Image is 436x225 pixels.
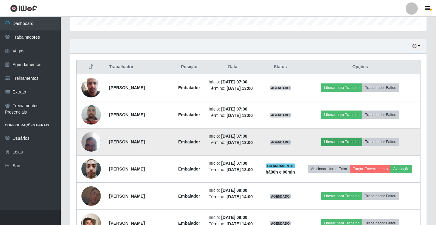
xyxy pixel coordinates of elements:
button: Liberar para Trabalho [321,192,362,200]
button: Avaliação [390,165,412,173]
th: Data [205,60,261,74]
button: Trabalhador Faltou [362,111,399,119]
span: AGENDADO [270,140,291,145]
li: Início: [209,214,257,221]
span: EM ANDAMENTO [266,163,295,168]
button: Liberar para Trabalho [321,83,362,92]
button: Trabalhador Faltou [362,138,399,146]
span: AGENDADO [270,86,291,90]
button: Trabalhador Faltou [362,192,399,200]
li: Início: [209,79,257,85]
button: Liberar para Trabalho [321,111,362,119]
strong: [PERSON_NAME] [109,139,145,144]
strong: Embalador [178,112,200,117]
li: Término: [209,194,257,200]
strong: [PERSON_NAME] [109,194,145,199]
time: [DATE] 07:00 [221,161,247,166]
strong: Embalador [178,85,200,90]
button: Forçar Encerramento [350,165,391,173]
img: 1745843945427.jpeg [81,70,101,105]
img: 1690769088770.jpeg [81,179,101,213]
img: 1722619557508.jpeg [81,129,101,155]
button: Liberar para Trabalho [321,138,362,146]
span: AGENDADO [270,194,291,199]
time: [DATE] 13:00 [227,167,253,172]
time: [DATE] 13:00 [227,113,253,118]
th: Opções [300,60,421,74]
th: Trabalhador [105,60,173,74]
img: 1742686144384.jpeg [81,156,101,182]
strong: Embalador [178,167,200,171]
strong: Embalador [178,194,200,199]
button: Trabalhador Faltou [362,83,399,92]
li: Término: [209,85,257,92]
th: Status [260,60,300,74]
strong: [PERSON_NAME] [109,112,145,117]
strong: [PERSON_NAME] [109,85,145,90]
li: Término: [209,112,257,119]
li: Término: [209,139,257,146]
li: Início: [209,106,257,112]
th: Posição [173,60,205,74]
time: [DATE] 14:00 [227,194,253,199]
time: [DATE] 07:00 [221,134,247,139]
time: [DATE] 09:00 [221,215,247,220]
li: Início: [209,160,257,167]
time: [DATE] 13:00 [227,140,253,145]
strong: Embalador [178,139,200,144]
span: AGENDADO [270,113,291,118]
time: [DATE] 07:00 [221,79,247,84]
img: 1686264689334.jpeg [81,102,101,128]
button: Adicionar Horas Extra [308,165,350,173]
li: Início: [209,187,257,194]
time: [DATE] 07:00 [221,107,247,111]
time: [DATE] 13:00 [227,86,253,91]
strong: [PERSON_NAME] [109,167,145,171]
time: [DATE] 09:00 [221,188,247,193]
li: Início: [209,133,257,139]
strong: há 00 h e 00 min [266,170,295,174]
li: Término: [209,167,257,173]
img: CoreUI Logo [10,5,37,12]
